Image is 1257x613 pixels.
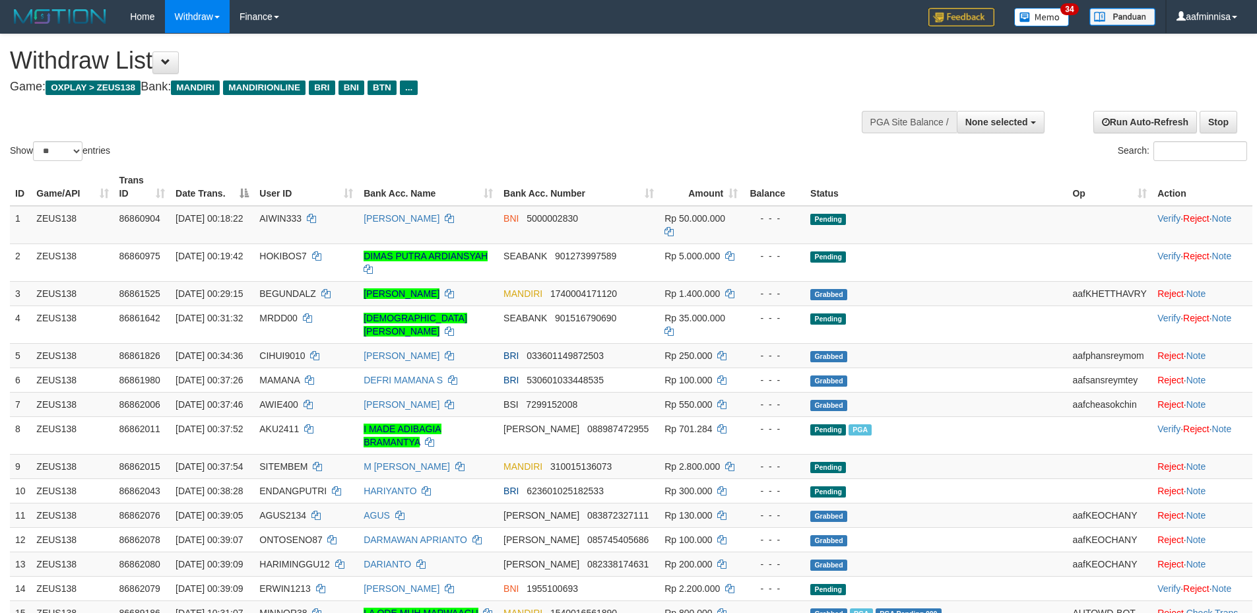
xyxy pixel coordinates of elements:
span: ONTOSENO87 [259,534,322,545]
a: Reject [1157,559,1184,569]
td: · · [1152,416,1252,454]
a: Verify [1157,251,1180,261]
div: - - - [748,349,800,362]
td: ZEUS138 [31,206,113,244]
th: Date Trans.: activate to sort column descending [170,168,254,206]
span: BNI [503,213,519,224]
span: Grabbed [810,351,847,362]
td: aafsansreymtey [1067,368,1152,392]
span: Rp 1.400.000 [664,288,720,299]
span: MANDIRIONLINE [223,81,306,95]
a: Stop [1200,111,1237,133]
td: ZEUS138 [31,478,113,503]
span: Grabbed [810,289,847,300]
span: Pending [810,486,846,498]
a: Verify [1157,583,1180,594]
th: Game/API: activate to sort column ascending [31,168,113,206]
td: · [1152,368,1252,392]
a: DARMAWAN APRIANTO [364,534,467,545]
span: [DATE] 00:37:46 [176,399,243,410]
span: [DATE] 00:39:07 [176,534,243,545]
span: Rp 250.000 [664,350,712,361]
a: Note [1186,288,1206,299]
a: Reject [1157,510,1184,521]
td: ZEUS138 [31,281,113,306]
a: Note [1186,534,1206,545]
a: Reject [1157,350,1184,361]
td: 12 [10,527,31,552]
a: Reject [1183,213,1209,224]
div: PGA Site Balance / [862,111,957,133]
a: DIMAS PUTRA ARDIANSYAH [364,251,488,261]
td: · [1152,478,1252,503]
span: AIWIN333 [259,213,302,224]
span: Copy 082338174631 to clipboard [587,559,649,569]
span: Pending [810,424,846,436]
a: Reject [1157,399,1184,410]
td: aafcheasokchin [1067,392,1152,416]
td: · [1152,281,1252,306]
span: Rp 35.000.000 [664,313,725,323]
a: Note [1212,213,1232,224]
td: aafKHETTHAVRY [1067,281,1152,306]
div: - - - [748,582,800,595]
span: Copy 310015136073 to clipboard [550,461,612,472]
span: MANDIRI [503,288,542,299]
a: DEFRI MAMANA S [364,375,443,385]
span: Copy 088987472955 to clipboard [587,424,649,434]
td: · [1152,503,1252,527]
span: SEABANK [503,313,547,323]
img: panduan.png [1089,8,1155,26]
a: Note [1186,559,1206,569]
td: · [1152,343,1252,368]
h1: Withdraw List [10,48,825,74]
span: MRDD00 [259,313,298,323]
span: 86862006 [119,399,160,410]
div: - - - [748,212,800,225]
td: ZEUS138 [31,576,113,600]
span: Pending [810,462,846,473]
td: · [1152,552,1252,576]
span: [DATE] 00:39:09 [176,559,243,569]
td: 2 [10,243,31,281]
span: ENDANGPUTRI [259,486,327,496]
a: Note [1186,350,1206,361]
span: [DATE] 00:31:32 [176,313,243,323]
td: · · [1152,306,1252,343]
div: - - - [748,249,800,263]
a: Reject [1157,486,1184,496]
td: ZEUS138 [31,503,113,527]
td: ZEUS138 [31,416,113,454]
span: Copy 623601025182533 to clipboard [527,486,604,496]
a: Reject [1183,313,1209,323]
a: I MADE ADIBAGIA BRAMANTYA [364,424,441,447]
div: - - - [748,287,800,300]
td: · [1152,527,1252,552]
a: [DEMOGRAPHIC_DATA][PERSON_NAME] [364,313,467,337]
span: BRI [503,350,519,361]
a: Note [1186,375,1206,385]
img: Button%20Memo.svg [1014,8,1070,26]
td: 3 [10,281,31,306]
span: Pending [810,584,846,595]
span: Copy 083872327111 to clipboard [587,510,649,521]
th: Action [1152,168,1252,206]
span: Copy 085745405686 to clipboard [587,534,649,545]
span: Copy 901273997589 to clipboard [555,251,616,261]
span: [DATE] 00:39:05 [176,510,243,521]
span: Rp 300.000 [664,486,712,496]
span: Rp 701.284 [664,424,712,434]
span: Marked by aafchomsokheang [849,424,872,436]
td: ZEUS138 [31,243,113,281]
span: Rp 130.000 [664,510,712,521]
span: 86862011 [119,424,160,434]
span: Pending [810,251,846,263]
span: Copy 1955100693 to clipboard [527,583,578,594]
span: 34 [1060,3,1078,15]
td: ZEUS138 [31,392,113,416]
td: aafKEOCHANY [1067,552,1152,576]
span: [PERSON_NAME] [503,559,579,569]
span: Grabbed [810,560,847,571]
label: Search: [1118,141,1247,161]
span: [DATE] 00:29:15 [176,288,243,299]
